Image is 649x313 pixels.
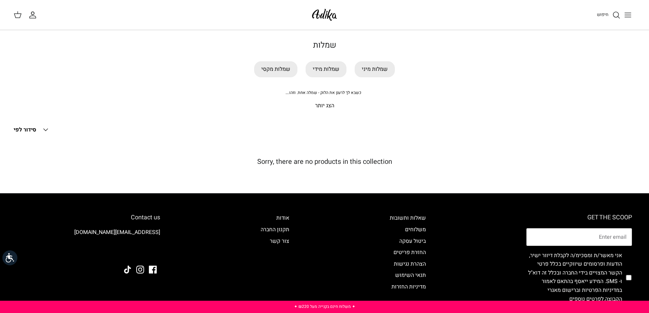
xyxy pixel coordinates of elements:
[405,225,426,234] a: משלוחים
[310,7,339,23] img: Adika IL
[136,266,144,273] a: Instagram
[254,61,297,77] a: שמלות מקסי
[355,61,395,77] a: שמלות מיני
[394,260,426,268] a: הצהרת נגישות
[399,237,426,245] a: ביטול עסקה
[86,101,563,110] p: הצג יותר
[74,228,160,236] a: [EMAIL_ADDRESS][DOMAIN_NAME]
[14,122,50,137] button: סידור לפי
[261,225,289,234] a: תקנון החברה
[29,11,40,19] a: החשבון שלי
[14,126,36,134] span: סידור לפי
[390,214,426,222] a: שאלות ותשובות
[17,214,160,221] h6: Contact us
[393,248,426,256] a: החזרת פריטים
[306,61,346,77] a: שמלות מידי
[526,228,632,246] input: Email
[395,271,426,279] a: תנאי השימוש
[597,11,608,18] span: חיפוש
[14,158,635,166] h5: Sorry, there are no products in this collection
[597,11,620,19] a: חיפוש
[149,266,157,273] a: Facebook
[276,214,289,222] a: אודות
[391,283,426,291] a: מדיניות החזרות
[526,214,632,221] h6: GET THE SCOOP
[620,7,635,22] button: Toggle menu
[294,303,355,310] a: ✦ משלוח חינם בקנייה מעל ₪220 ✦
[270,237,289,245] a: צור קשר
[86,41,563,50] h1: שמלות
[569,295,604,303] a: לפרטים נוספים
[141,247,160,256] img: Adika IL
[285,90,361,96] span: כשבא לך לרענן את הלוק - שמלה אחת. וזהו.
[124,266,132,273] a: Tiktok
[526,251,622,304] label: אני מאשר/ת ומסכימ/ה לקבלת דיוור ישיר, הודעות ופרסומים שיווקיים בכלל פרטי הקשר המצויים בידי החברה ...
